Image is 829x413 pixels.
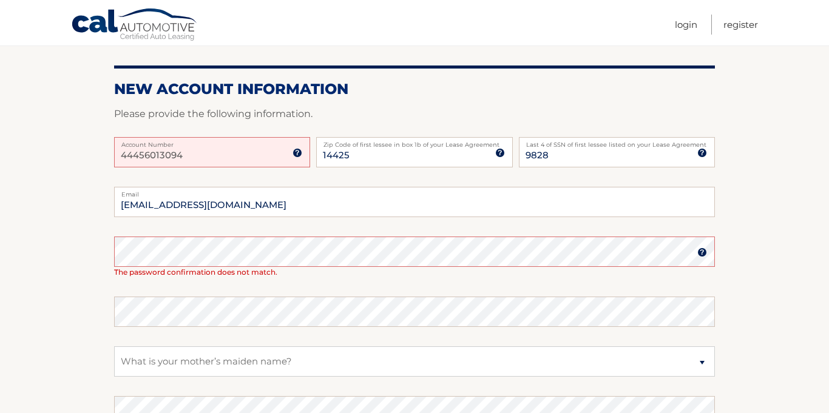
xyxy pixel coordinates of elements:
span: The password confirmation does not match. [114,267,277,277]
h2: New Account Information [114,80,715,98]
input: Email [114,187,715,217]
input: Account Number [114,137,310,167]
a: Cal Automotive [71,8,198,43]
label: Account Number [114,137,310,147]
img: tooltip.svg [697,148,707,158]
input: Zip Code [316,137,512,167]
label: Last 4 of SSN of first lessee listed on your Lease Agreement [519,137,715,147]
img: tooltip.svg [697,247,707,257]
label: Zip Code of first lessee in box 1b of your Lease Agreement [316,137,512,147]
img: tooltip.svg [495,148,505,158]
img: tooltip.svg [293,148,302,158]
a: Register [723,15,758,35]
p: Please provide the following information. [114,106,715,123]
label: Email [114,187,715,196]
input: SSN or EIN (last 4 digits only) [519,137,715,167]
a: Login [675,15,697,35]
